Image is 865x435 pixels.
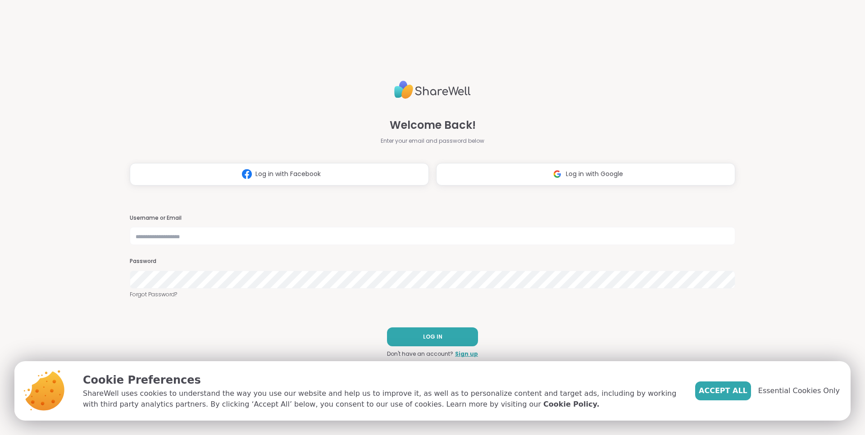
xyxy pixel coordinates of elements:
[83,372,681,388] p: Cookie Preferences
[543,399,599,410] a: Cookie Policy.
[699,385,747,396] span: Accept All
[390,117,476,133] span: Welcome Back!
[130,290,735,299] a: Forgot Password?
[387,327,478,346] button: LOG IN
[387,350,453,358] span: Don't have an account?
[566,169,623,179] span: Log in with Google
[455,350,478,358] a: Sign up
[381,137,484,145] span: Enter your email and password below
[130,258,735,265] h3: Password
[255,169,321,179] span: Log in with Facebook
[130,214,735,222] h3: Username or Email
[695,381,751,400] button: Accept All
[423,333,442,341] span: LOG IN
[83,388,681,410] p: ShareWell uses cookies to understand the way you use our website and help us to improve it, as we...
[238,166,255,182] img: ShareWell Logomark
[394,77,471,103] img: ShareWell Logo
[130,163,429,186] button: Log in with Facebook
[436,163,735,186] button: Log in with Google
[549,166,566,182] img: ShareWell Logomark
[758,385,840,396] span: Essential Cookies Only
